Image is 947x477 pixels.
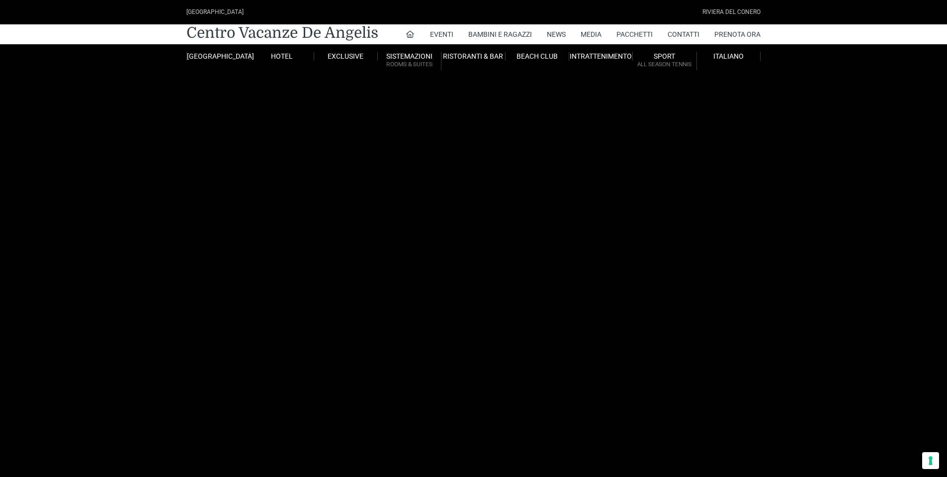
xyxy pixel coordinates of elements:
a: Exclusive [314,52,378,61]
a: Eventi [430,24,453,44]
small: Rooms & Suites [378,60,441,69]
a: Pacchetti [616,24,653,44]
a: Media [581,24,602,44]
a: Italiano [697,52,761,61]
a: SportAll Season Tennis [633,52,696,70]
small: All Season Tennis [633,60,696,69]
div: [GEOGRAPHIC_DATA] [186,7,244,17]
a: Beach Club [506,52,569,61]
a: Hotel [250,52,314,61]
a: Centro Vacanze De Angelis [186,23,378,43]
div: Riviera Del Conero [702,7,761,17]
span: Italiano [713,52,744,60]
a: Contatti [668,24,699,44]
a: Intrattenimento [569,52,633,61]
a: Ristoranti & Bar [441,52,505,61]
a: Prenota Ora [714,24,761,44]
a: News [547,24,566,44]
a: [GEOGRAPHIC_DATA] [186,52,250,61]
a: SistemazioniRooms & Suites [378,52,441,70]
button: Le tue preferenze relative al consenso per le tecnologie di tracciamento [922,452,939,469]
a: Bambini e Ragazzi [468,24,532,44]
